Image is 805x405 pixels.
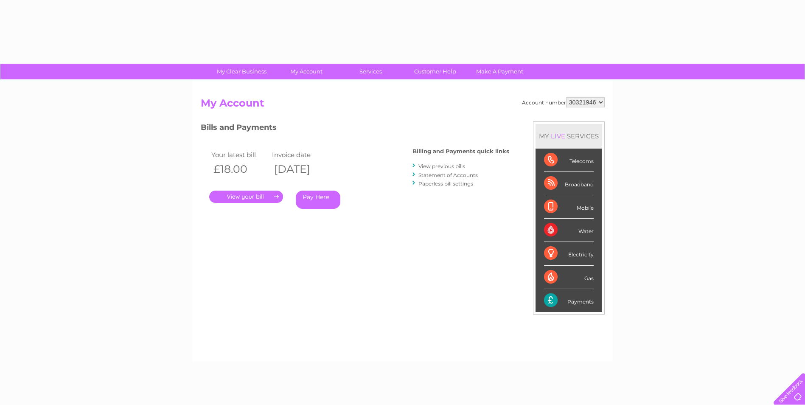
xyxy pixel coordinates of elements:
[270,160,331,178] th: [DATE]
[418,163,465,169] a: View previous bills
[544,195,594,219] div: Mobile
[418,172,478,178] a: Statement of Accounts
[270,149,331,160] td: Invoice date
[522,97,605,107] div: Account number
[209,160,270,178] th: £18.00
[465,64,535,79] a: Make A Payment
[296,191,340,209] a: Pay Here
[209,149,270,160] td: Your latest bill
[544,149,594,172] div: Telecoms
[201,97,605,113] h2: My Account
[336,64,406,79] a: Services
[400,64,470,79] a: Customer Help
[412,148,509,155] h4: Billing and Payments quick links
[209,191,283,203] a: .
[549,132,567,140] div: LIVE
[544,219,594,242] div: Water
[544,266,594,289] div: Gas
[207,64,277,79] a: My Clear Business
[536,124,602,148] div: MY SERVICES
[544,172,594,195] div: Broadband
[544,289,594,312] div: Payments
[201,121,509,136] h3: Bills and Payments
[271,64,341,79] a: My Account
[418,180,473,187] a: Paperless bill settings
[544,242,594,265] div: Electricity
